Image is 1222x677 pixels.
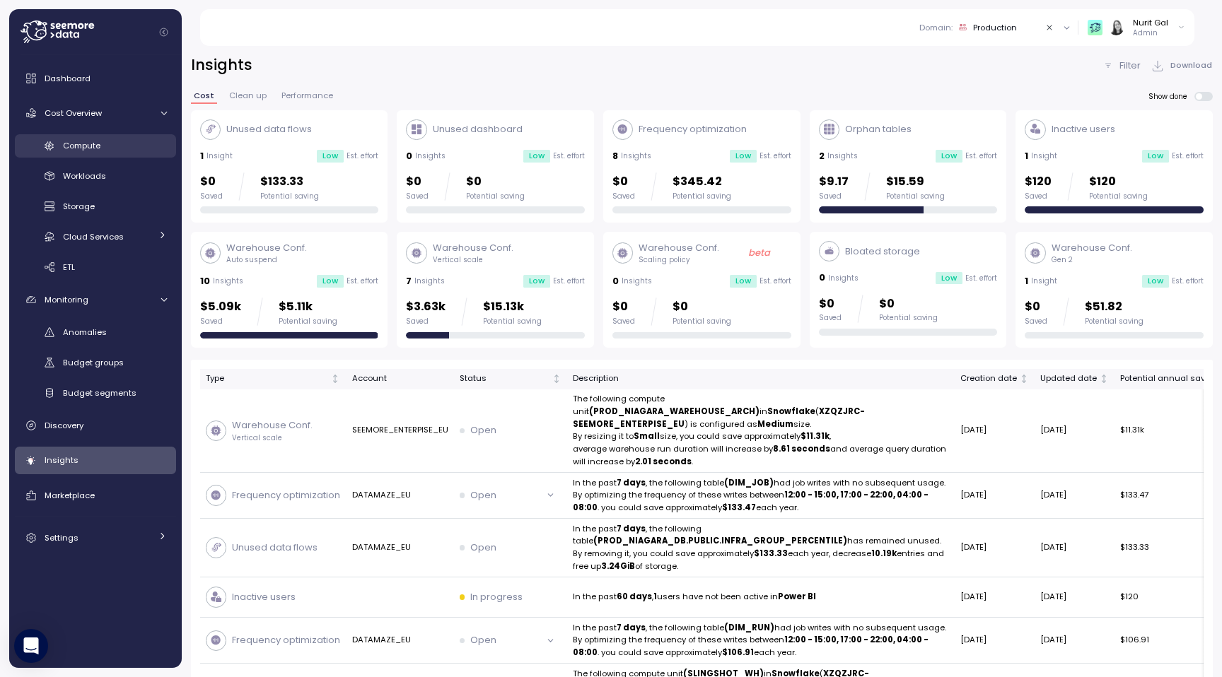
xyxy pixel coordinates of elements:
[612,298,635,317] p: $0
[406,298,446,317] p: $3.63k
[346,519,453,577] td: DATAMAZE_EU
[1035,577,1115,618] td: [DATE]
[200,172,223,192] p: $0
[573,443,949,468] p: average warehouse run duration will increase by and average query duration will increase by .
[1052,241,1132,255] p: Warehouse Conf.
[886,172,945,192] p: $15.59
[406,192,429,201] div: Saved
[63,140,100,151] span: Compute
[760,276,791,286] p: Est. effort
[1148,92,1194,101] span: Show done
[553,276,585,286] p: Est. effort
[819,172,849,192] p: $9.17
[45,454,78,466] span: Insights
[346,389,453,473] td: SEEMORE_ENTERPISE_EU
[415,151,446,161] p: Insights
[871,548,897,559] strong: 10.19k
[757,418,793,430] strong: Medium
[778,591,816,602] strong: Power BI
[466,192,525,201] div: Potential saving
[347,276,378,286] p: Est. effort
[827,151,858,161] p: Insights
[433,122,523,136] p: Unused dashboard
[955,519,1035,577] td: [DATE]
[1170,56,1212,75] span: Download
[232,633,340,647] p: Frequency optimization
[573,634,929,658] strong: 12:00 - 15:00, 17:00 - 22:00, 04:00 - 08:00
[1019,374,1029,384] div: Not sorted
[1025,274,1028,288] p: 1
[621,151,651,161] p: Insights
[965,151,997,161] p: Est. effort
[612,274,619,288] p: 0
[673,192,731,201] div: Potential saving
[819,295,842,314] p: $0
[617,622,646,633] strong: 7 days
[767,406,815,417] strong: Snowflake
[317,150,344,163] div: Low
[1109,20,1124,35] img: ACg8ocIVugc3DtI--ID6pffOeA5XcvoqExjdOmyrlhjOptQpqjom7zQ=s96-c
[1025,149,1028,163] p: 1
[1172,151,1204,161] p: Est. effort
[573,523,949,573] p: In the past , the following table has remained unused. By removing it, you could save approximate...
[612,172,635,192] p: $0
[330,374,340,384] div: Not sorted
[15,225,176,248] a: Cloud Services
[1035,369,1115,389] th: Updated dateNot sorted
[226,241,307,255] p: Warehouse Conf.
[1142,150,1169,163] div: Low
[1099,374,1109,384] div: Not sorted
[483,298,542,317] p: $15.13k
[593,535,847,546] strong: (PROD_NIAGARA_DB.PUBLIC.INFRA_GROUP_PERCENTILE)
[470,590,523,604] p: In progress
[819,192,849,201] div: Saved
[612,149,618,163] p: 8
[760,151,791,161] p: Est. effort
[1089,192,1148,201] div: Potential saving
[773,443,830,454] strong: 8.61 seconds
[232,433,313,443] p: Vertical scale
[460,485,561,505] button: Open
[523,150,550,163] div: Low
[617,523,646,534] strong: 7 days
[15,321,176,344] a: Anomalies
[206,151,233,161] p: Insight
[653,591,657,602] strong: 1
[206,372,329,385] div: Type
[1025,172,1052,192] p: $120
[1133,17,1168,28] div: Nurit Gal
[15,285,176,314] a: Monitoring
[1035,389,1115,473] td: [DATE]
[200,274,210,288] p: 10
[965,273,997,283] p: Est. effort
[617,591,652,602] strong: 60 days
[589,406,760,417] strong: (PROD_NIAGARA_WAREHOUSE_ARCH)
[226,255,307,265] p: Auto suspend
[433,255,513,265] p: Vertical scale
[730,150,757,163] div: Low
[406,172,429,192] p: $0
[406,274,412,288] p: 7
[748,246,770,260] p: beta
[45,294,88,305] span: Monitoring
[200,298,241,317] p: $5.09k
[673,298,731,317] p: $0
[226,122,312,136] p: Unused data flows
[45,107,102,119] span: Cost Overview
[15,411,176,440] a: Discovery
[1035,618,1115,664] td: [DATE]
[232,541,318,555] p: Unused data flows
[279,298,337,317] p: $5.11k
[1172,276,1204,286] p: Est. effort
[1052,122,1115,136] p: Inactive users
[573,372,949,385] div: Description
[1085,298,1144,317] p: $51.82
[15,447,176,475] a: Insights
[63,170,106,182] span: Workloads
[936,150,962,163] div: Low
[1133,28,1168,38] p: Admin
[63,231,124,242] span: Cloud Services
[622,276,652,286] p: Insights
[1089,172,1148,192] p: $120
[819,313,842,323] div: Saved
